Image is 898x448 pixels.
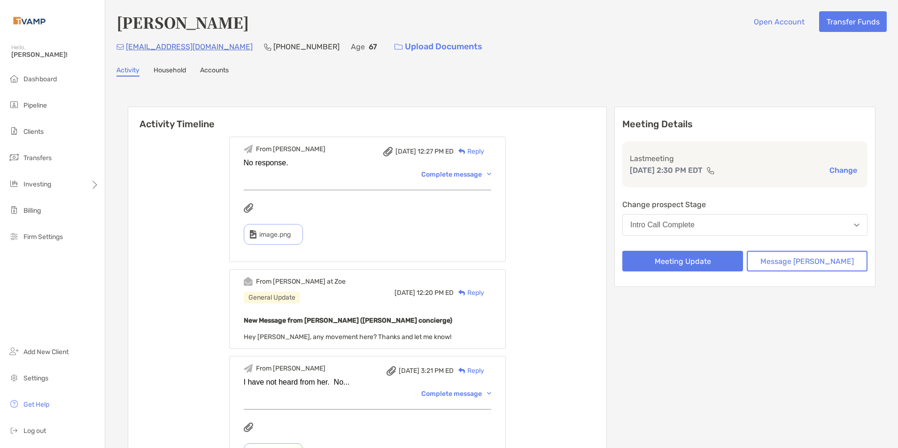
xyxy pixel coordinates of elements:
[244,423,253,432] img: attachments
[819,11,887,32] button: Transfer Funds
[458,148,465,154] img: Reply icon
[11,4,47,38] img: Zoe Logo
[351,41,365,53] p: Age
[8,398,20,409] img: get-help icon
[128,107,606,130] h6: Activity Timeline
[8,346,20,357] img: add_new_client icon
[622,251,743,271] button: Meeting Update
[487,392,491,395] img: Chevron icon
[244,364,253,373] img: Event icon
[244,203,253,213] img: attachments
[256,278,346,286] div: From [PERSON_NAME] at Zoe
[854,224,859,227] img: Open dropdown arrow
[11,51,99,59] span: [PERSON_NAME]!
[256,145,325,153] div: From [PERSON_NAME]
[622,199,867,210] p: Change prospect Stage
[747,251,867,271] button: Message [PERSON_NAME]
[387,366,396,376] img: attachment
[244,159,491,167] div: No response.
[8,73,20,84] img: dashboard icon
[23,348,69,356] span: Add New Client
[8,231,20,242] img: firm-settings icon
[388,37,488,57] a: Upload Documents
[418,147,454,155] span: 12:27 PM ED
[417,289,454,297] span: 12:20 PM ED
[264,43,271,51] img: Phone Icon
[622,118,867,130] p: Meeting Details
[23,233,63,241] span: Firm Settings
[454,366,484,376] div: Reply
[8,372,20,383] img: settings icon
[250,230,256,239] img: type
[23,401,49,409] span: Get Help
[8,125,20,137] img: clients icon
[8,178,20,189] img: investing icon
[23,207,41,215] span: Billing
[244,145,253,154] img: Event icon
[154,66,186,77] a: Household
[23,128,44,136] span: Clients
[23,75,57,83] span: Dashboard
[395,44,403,50] img: button icon
[244,333,451,341] span: Hey [PERSON_NAME], any movement here? Thanks and let me know!
[116,66,139,77] a: Activity
[8,204,20,216] img: billing icon
[8,152,20,163] img: transfers icon
[395,147,416,155] span: [DATE]
[458,290,465,296] img: Reply icon
[458,368,465,374] img: Reply icon
[23,154,52,162] span: Transfers
[827,165,860,175] button: Change
[454,288,484,298] div: Reply
[116,44,124,50] img: Email Icon
[256,364,325,372] div: From [PERSON_NAME]
[630,164,703,176] p: [DATE] 2:30 PM EDT
[630,221,695,229] div: Intro Call Complete
[399,367,419,375] span: [DATE]
[23,427,46,435] span: Log out
[116,11,249,33] h4: [PERSON_NAME]
[244,292,300,303] div: General Update
[8,99,20,110] img: pipeline icon
[421,170,491,178] div: Complete message
[244,317,452,324] b: New Message from [PERSON_NAME] ([PERSON_NAME] concierge)
[126,41,253,53] p: [EMAIL_ADDRESS][DOMAIN_NAME]
[383,147,393,156] img: attachment
[395,289,415,297] span: [DATE]
[421,367,454,375] span: 3:21 PM ED
[454,147,484,156] div: Reply
[622,214,867,236] button: Intro Call Complete
[23,180,51,188] span: Investing
[200,66,229,77] a: Accounts
[244,277,253,286] img: Event icon
[706,167,715,174] img: communication type
[8,425,20,436] img: logout icon
[23,374,48,382] span: Settings
[273,41,340,53] p: [PHONE_NUMBER]
[23,101,47,109] span: Pipeline
[487,173,491,176] img: Chevron icon
[746,11,812,32] button: Open Account
[421,390,491,398] div: Complete message
[630,153,860,164] p: Last meeting
[244,378,491,386] div: I have not heard from her. No...
[259,231,291,239] span: image.png
[369,41,377,53] p: 67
